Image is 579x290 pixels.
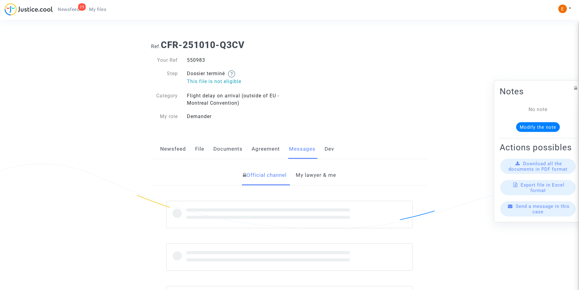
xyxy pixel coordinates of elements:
div: 550983 [182,57,290,64]
a: My files [84,5,111,14]
b: CFR-251010-Q3CV [161,40,245,50]
a: Documents [213,139,243,159]
div: Category [146,92,182,107]
a: Newsfeed [160,139,186,159]
img: jc-logo.svg [5,3,53,16]
div: Your Ref [146,57,182,64]
a: Official channel [243,165,287,185]
img: help.svg [228,70,235,78]
a: My lawyer & me [296,165,336,185]
button: Modify the note [516,122,560,132]
div: Flight delay on arrival (outside of EU - Montreal Convention) [182,92,290,107]
span: Ref. [151,44,161,49]
div: 25 [78,3,86,11]
h2: Notes [500,86,576,96]
p: This file is not eligible [187,78,285,85]
div: Demander [182,113,290,120]
span: Newsfeed [58,7,79,12]
div: My role [146,113,182,120]
a: Dev [325,139,334,159]
div: No note [509,106,567,113]
h2: Actions possibles [500,142,576,152]
span: Export file in Excel format [521,182,564,193]
a: File [195,139,204,159]
a: Messages [289,139,315,159]
div: Step [146,70,182,86]
span: Send a message in this case [516,203,570,214]
span: Download all the documents in PDF format [508,161,567,172]
img: ACg8ocIeiFvHKe4dA5oeRFd_CiCnuxWUEc1A2wYhRJE3TTWt=s96-c [558,5,567,13]
a: 25Newsfeed [53,5,84,14]
a: Agreement [252,139,280,159]
div: Dossier terminé [182,70,290,86]
span: My files [89,7,106,12]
